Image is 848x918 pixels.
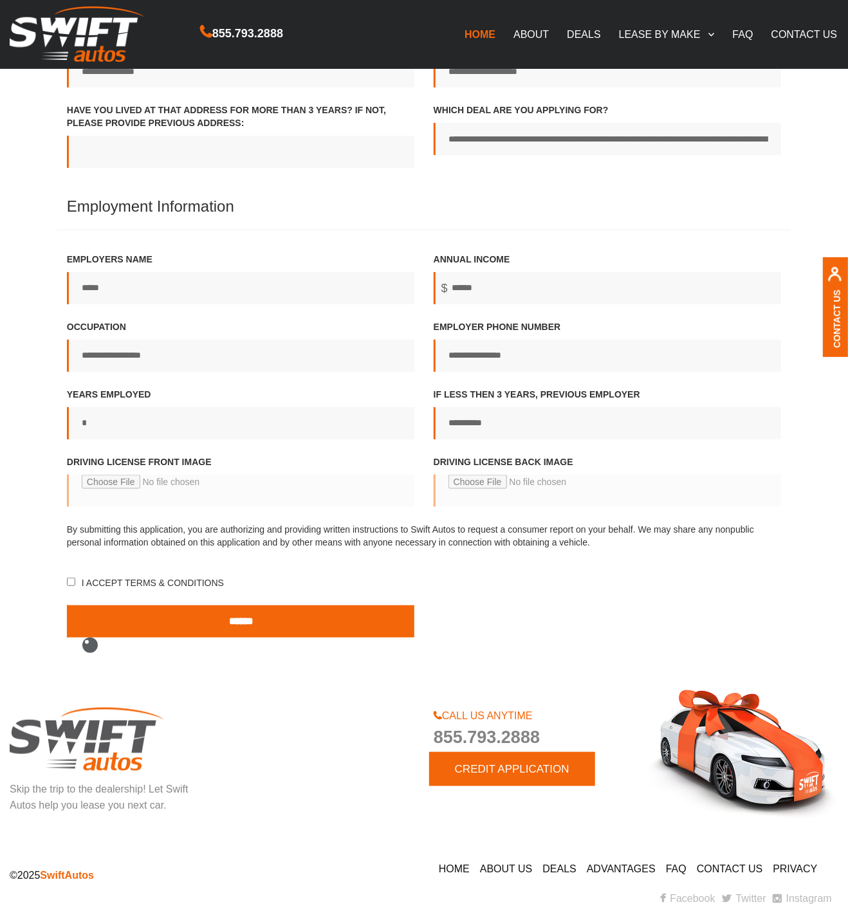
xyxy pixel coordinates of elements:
a: LEASE BY MAKE [610,21,724,48]
p: ©2025 [10,867,414,884]
input: Cell Phone [67,55,414,87]
a: DEALS [558,21,609,48]
input: Which Deal Are You Applying For? [434,123,781,155]
span: SwiftAutos [40,870,94,881]
input: Driving License front image [67,475,414,507]
span: I accept Terms & Conditions [79,578,224,588]
h4: Employment Information [57,198,791,230]
label: Which Deal Are You Applying For? [434,104,781,155]
p: Skip the trip to the dealership! Let Swift Autos help you lease you next car. [10,781,203,814]
input: Occupation [67,340,414,372]
label: If less then 3 years, Previous employer [434,388,781,439]
img: Swift Autos [10,6,145,62]
a: FAQ [724,21,762,48]
a: CREDIT APPLICATION [429,752,595,786]
input: Driving license back image [434,475,781,507]
a: ADVANTAGES [587,863,656,874]
a: DEALS [543,863,576,874]
a: 855.793.2888 [200,28,283,39]
label: Occupation [67,320,414,372]
a: Contact Us [832,289,842,347]
img: skip the trip to the dealership! let swift autos help you lease you next car, footer logo [10,708,164,771]
label: Driving License front image [67,455,414,520]
a: Facebook [660,893,715,904]
label: Employers name [67,253,414,304]
a: Twitter [723,893,766,904]
input: Employer phone number [434,340,781,372]
a: CALL US ANYTIME855.793.2888 [434,710,627,752]
a: HOME [456,21,504,48]
label: Employer phone number [434,320,781,372]
label: Annual income [434,253,781,304]
label: Years employed [67,388,414,439]
a: FAQ [666,863,687,874]
span: 855.793.2888 [434,724,627,752]
input: If less then 3 years, Previous employer [434,407,781,439]
input: Annual income [434,272,781,304]
a: ABOUT [504,21,558,48]
a: Instagram [773,893,832,904]
p: By submitting this application, you are authorizing and providing written instructions to Swift A... [67,523,781,549]
a: CONTACT US [697,863,763,874]
a: CONTACT US [762,21,847,48]
img: skip the trip to the dealership! let swift autos help you lease you next car, swift cars [646,690,839,819]
span: 855.793.2888 [212,24,283,43]
input: Email address [434,55,781,87]
label: Have you lived at that address for more than 3 years? If not, Please provide previous address: [67,104,414,168]
input: Have you lived at that address for more than 3 years? If not, Please provide previous address: [67,136,414,168]
label: Driving license back image [434,455,781,520]
a: HOME [439,863,470,874]
input: I accept Terms & Conditions [67,578,75,586]
img: contact us, iconuser [827,266,842,289]
a: PRIVACY [773,863,818,874]
a: ABOUT US [480,863,533,874]
input: Employers name [67,272,414,304]
input: Years employed [67,407,414,439]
